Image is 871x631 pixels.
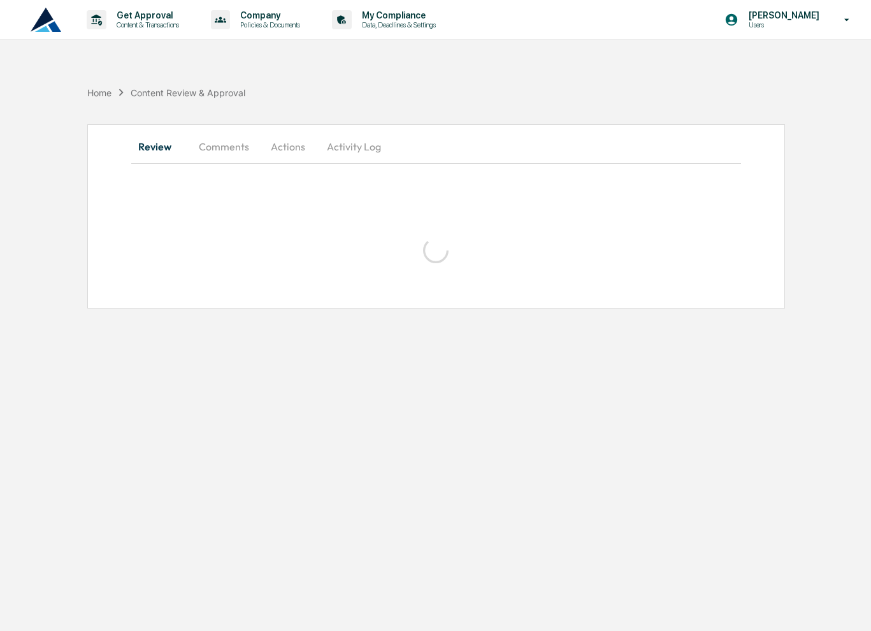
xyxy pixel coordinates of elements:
p: Users [738,20,826,29]
p: Get Approval [106,10,185,20]
button: Review [131,131,189,162]
div: Content Review & Approval [131,87,245,98]
p: Content & Transactions [106,20,185,29]
div: Home [87,87,112,98]
button: Comments [189,131,259,162]
button: Activity Log [317,131,391,162]
p: Company [230,10,306,20]
p: Data, Deadlines & Settings [352,20,442,29]
img: logo [31,8,61,32]
p: [PERSON_NAME] [738,10,826,20]
div: secondary tabs example [131,131,741,162]
p: Policies & Documents [230,20,306,29]
p: My Compliance [352,10,442,20]
button: Actions [259,131,317,162]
